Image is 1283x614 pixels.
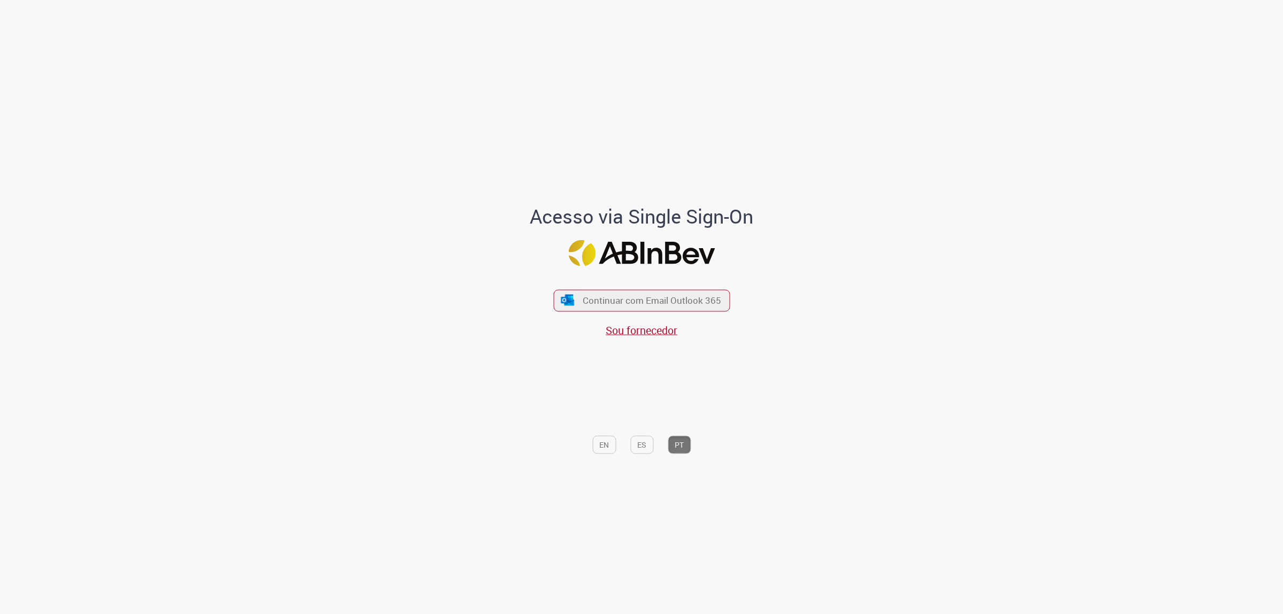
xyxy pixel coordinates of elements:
[553,289,730,311] button: ícone Azure/Microsoft 360 Continuar com Email Outlook 365
[606,323,677,337] a: Sou fornecedor
[592,435,616,454] button: EN
[493,206,790,227] h1: Acesso via Single Sign-On
[668,435,691,454] button: PT
[583,294,721,306] span: Continuar com Email Outlook 365
[560,295,575,306] img: ícone Azure/Microsoft 360
[568,240,715,266] img: Logo ABInBev
[630,435,653,454] button: ES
